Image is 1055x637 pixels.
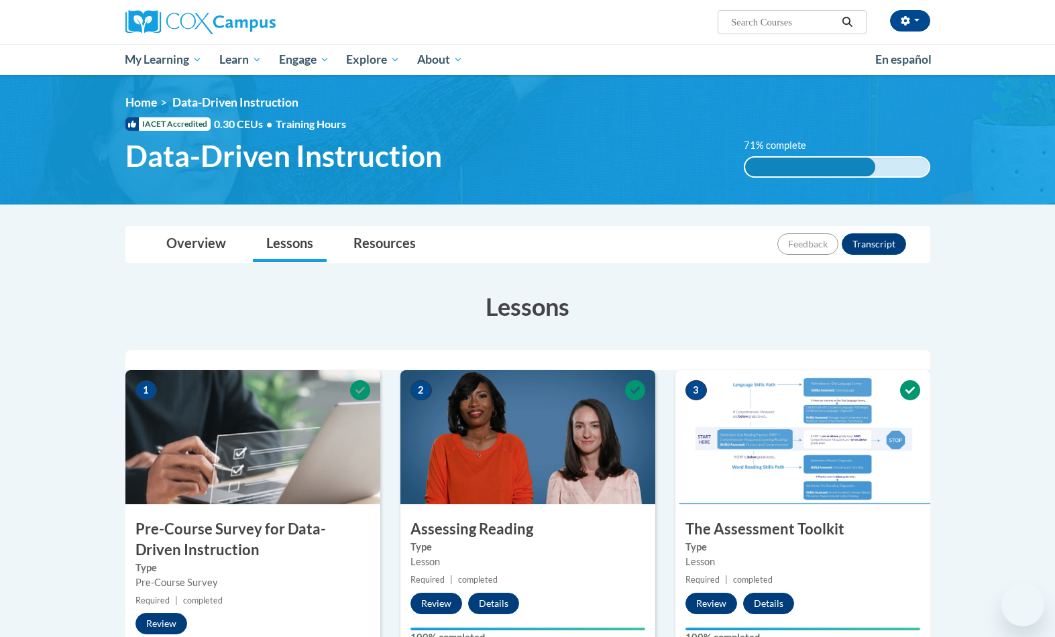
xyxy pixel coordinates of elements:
a: Overview [153,227,239,262]
a: Explore [337,44,408,75]
span: • [266,117,272,130]
button: Review [685,593,737,614]
span: About [417,52,463,68]
div: Lesson [685,555,920,569]
a: Lessons [253,227,327,262]
button: Review [135,613,187,634]
button: Search [837,14,857,30]
img: Course Image [675,370,930,504]
span: completed [733,575,773,585]
a: Cox Campus [125,10,380,34]
a: Resources [340,227,429,262]
span: completed [458,575,498,585]
span: 0.30 CEUs [214,117,276,131]
span: En español [875,52,932,66]
span: | [450,575,453,585]
button: Transcript [842,233,906,255]
span: completed [183,595,223,605]
span: Required [135,595,170,605]
iframe: Button to launch messaging window [1001,583,1044,626]
img: Course Image [125,370,380,504]
a: En español [867,46,940,74]
a: About [408,44,471,75]
img: Course Image [400,370,655,504]
span: | [725,575,728,585]
span: Data-Driven Instruction [172,95,298,109]
label: Type [410,540,645,555]
span: 1 [135,380,157,400]
div: Your progress [410,628,645,630]
span: Training Hours [276,117,346,130]
div: Pre-Course Survey [135,575,370,590]
span: Explore [346,52,400,68]
h3: Assessing Reading [400,519,655,540]
a: Engage [270,44,338,75]
label: Type [685,540,920,555]
h3: The Assessment Toolkit [675,519,930,540]
span: Required [685,575,720,585]
span: Data-Driven Instruction [125,138,442,174]
h3: Pre-Course Survey for Data-Driven Instruction [125,519,380,561]
span: Engage [279,52,329,68]
a: My Learning [117,44,211,75]
span: 2 [410,380,432,400]
span: Required [410,575,445,585]
input: Search Courses [730,14,837,30]
div: Lesson [410,555,645,569]
button: Review [410,593,462,614]
button: Details [743,593,794,614]
span: | [175,595,178,605]
a: Learn [211,44,270,75]
img: Cox Campus [125,10,276,34]
span: IACET Accredited [125,117,211,131]
div: Main menu [105,44,950,75]
div: 71% complete [745,158,875,176]
span: Learn [219,52,262,68]
a: Home [125,95,157,109]
label: Type [135,561,370,575]
span: My Learning [125,52,202,68]
button: Account Settings [890,10,930,32]
button: Feedback [777,233,838,255]
label: 71% complete [744,138,821,153]
h3: Lessons [125,290,930,323]
div: Your progress [685,628,920,630]
button: Details [468,593,519,614]
span: 3 [685,380,707,400]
